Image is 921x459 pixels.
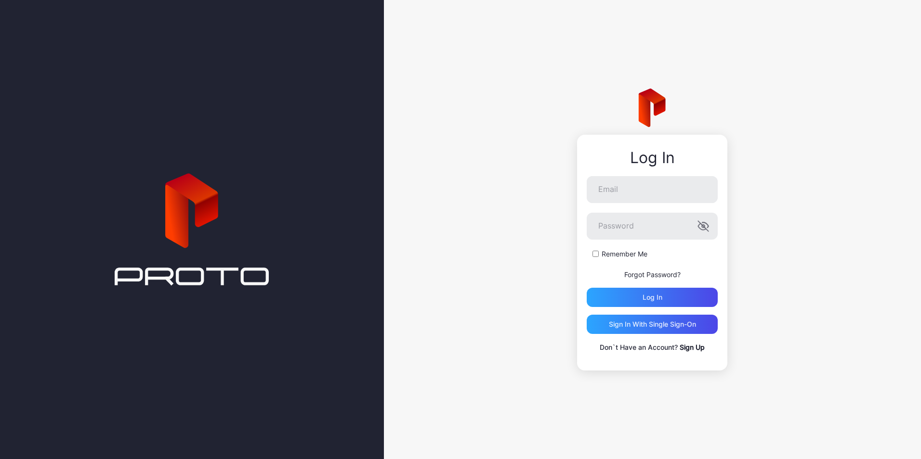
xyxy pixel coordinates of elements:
[680,343,705,351] a: Sign Up
[587,176,718,203] input: Email
[643,293,662,301] div: Log in
[624,270,681,279] a: Forgot Password?
[587,149,718,166] div: Log In
[602,249,647,259] label: Remember Me
[587,213,718,240] input: Password
[587,288,718,307] button: Log in
[587,342,718,353] p: Don`t Have an Account?
[609,320,696,328] div: Sign in With Single Sign-On
[697,220,709,232] button: Password
[587,315,718,334] button: Sign in With Single Sign-On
